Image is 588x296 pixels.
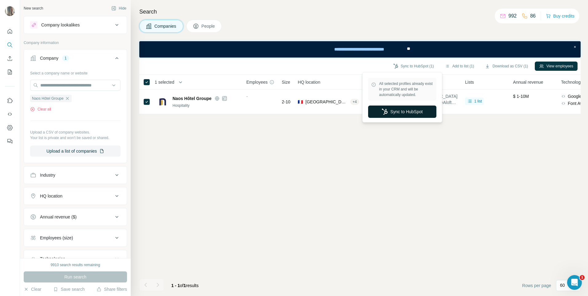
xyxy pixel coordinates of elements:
[155,79,174,85] span: 1 selected
[567,275,582,290] iframe: Intercom live chat
[184,283,186,288] span: 1
[305,99,348,105] span: [GEOGRAPHIC_DATA], [GEOGRAPHIC_DATA]
[40,172,55,178] div: Industry
[30,146,121,157] button: Upload a list of companies
[41,22,80,28] div: Company lookalikes
[40,193,62,199] div: HQ location
[580,275,585,280] span: 1
[513,94,529,99] span: $ 1-10M
[282,99,290,105] span: 2-10
[154,23,177,29] span: Companies
[173,103,239,108] div: Hospitality
[40,55,58,61] div: Company
[24,286,41,292] button: Clear
[51,262,100,268] div: 9910 search results remaining
[508,12,517,20] p: 992
[40,214,77,220] div: Annual revenue ($)
[5,136,15,147] button: Feedback
[139,7,581,16] h4: Search
[107,4,131,13] button: Hide
[5,66,15,78] button: My lists
[474,98,482,104] span: 1 list
[298,79,320,85] span: HQ location
[30,135,121,141] p: Your list is private and won't be saved or shared.
[158,97,168,107] img: Logo of Naos Hôtel Groupe
[560,282,565,288] p: 60
[24,40,127,46] p: Company information
[139,41,581,58] iframe: Banner
[30,130,121,135] p: Upload a CSV of company websites.
[24,6,43,11] div: New search
[368,106,436,118] button: Sync to HubSpot
[481,62,532,71] button: Download as CSV (1)
[40,256,65,262] div: Technologies
[173,95,212,102] span: Naos Hôtel Groupe
[5,109,15,120] button: Use Surfe API
[246,79,268,85] span: Employees
[24,51,127,68] button: Company1
[24,18,127,32] button: Company lookalikes
[513,79,543,85] span: Annual revenue
[535,62,578,71] button: View employees
[5,122,15,133] button: Dashboard
[24,230,127,245] button: Employees (size)
[5,53,15,64] button: Enrich CSV
[298,99,303,105] span: 🇫🇷
[5,39,15,50] button: Search
[530,12,536,20] p: 86
[389,62,438,71] button: Sync to HubSpot (1)
[180,283,184,288] span: of
[24,189,127,203] button: HQ location
[32,96,64,101] span: Naos Hôtel Groupe
[171,283,180,288] span: 1 - 1
[62,55,69,61] div: 1
[522,282,551,289] span: Rows per page
[561,79,586,85] span: Technologies
[97,286,127,292] button: Share filters
[30,106,51,112] button: Clear all
[546,12,574,20] button: Buy credits
[282,79,290,85] span: Size
[201,23,216,29] span: People
[24,210,127,224] button: Annual revenue ($)
[5,95,15,106] button: Use Surfe on LinkedIn
[24,251,127,266] button: Technologies
[5,26,15,37] button: Quick start
[379,81,433,98] span: All selected profiles already exist in your CRM and will be automatically updated.
[465,79,474,85] span: Lists
[53,286,85,292] button: Save search
[5,6,15,16] img: Avatar
[350,99,360,105] div: + 4
[24,168,127,182] button: Industry
[441,62,479,71] button: Add to list (1)
[171,283,199,288] span: results
[30,68,121,76] div: Select a company name or website
[40,235,73,241] div: Employees (size)
[246,94,248,99] span: -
